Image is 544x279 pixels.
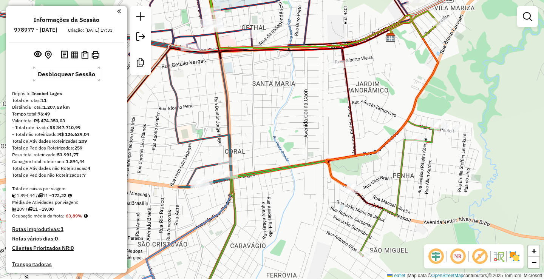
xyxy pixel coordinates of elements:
i: Total de Atividades [12,207,17,211]
div: Média de Atividades por viagem: [12,199,121,206]
strong: 4 [88,165,90,171]
strong: 1.894,44 [66,159,85,164]
span: | [406,273,408,278]
div: Distância Total: [12,104,121,111]
strong: 53.991,77 [57,152,79,157]
strong: 11 [41,97,46,103]
div: Total de Pedidos não Roteirizados: [12,172,121,179]
a: Zoom in [528,245,539,257]
strong: 19,00 [42,206,54,212]
strong: R$ 474.350,03 [34,118,65,123]
strong: 0 [55,235,58,242]
i: Total de rotas [38,193,43,198]
div: Cubagem total roteirizado: [12,158,121,165]
h4: Transportadoras [12,261,121,268]
span: − [532,257,536,267]
span: Ocupação média da frota: [12,213,64,219]
strong: 76:49 [38,111,50,117]
img: Exibir/Ocultar setores [508,250,521,262]
div: 209 / 11 = [12,206,121,213]
div: Depósito: [12,90,121,97]
strong: 1 [60,226,63,233]
button: Centralizar mapa no depósito ou ponto de apoio [43,49,53,61]
div: Peso total roteirizado: [12,151,121,158]
img: Fluxo de ruas [493,250,505,262]
button: Exibir sessão original [32,49,43,61]
strong: R$ 347.710,99 [49,125,80,130]
div: Total de rotas: [12,97,121,104]
div: - Total não roteirizado: [12,131,121,138]
div: Valor total: [12,117,121,124]
div: Map data © contributors,© 2025 TomTom, Microsoft [385,273,544,279]
strong: 7 [83,172,86,178]
strong: 172,22 [52,193,66,198]
a: OpenStreetMap [431,273,464,278]
a: Clique aqui para minimizar o painel [117,7,121,15]
strong: Incobel Lages [32,91,62,96]
div: Atividade não roteirizada - RBN COMERCIO DE ALIM [443,125,462,133]
h4: Informações da Sessão [34,16,99,23]
strong: 63,89% [66,213,82,219]
button: Desbloquear Sessão [33,67,100,81]
div: 1.894,44 / 11 = [12,192,121,199]
span: Ocultar NR [449,247,467,265]
img: Incobel Lages [386,33,396,43]
h4: Clientes Priorizados NR: [12,245,121,251]
strong: 0 [71,245,74,251]
span: Exibir rótulo [471,247,489,265]
strong: 209 [79,138,87,144]
span: Ocultar deslocamento [427,247,445,265]
div: - Total roteirizado: [12,124,121,131]
div: Total de caixas por viagem: [12,185,121,192]
div: Criação: [DATE] 17:33 [65,27,116,34]
a: Leaflet [387,273,405,278]
div: Tempo total: [12,111,121,117]
em: Média calculada utilizando a maior ocupação (%Peso ou %Cubagem) de cada rota da sessão. Rotas cro... [84,214,88,218]
strong: 1.207,53 km [43,104,70,110]
a: Zoom out [528,257,539,268]
a: Nova sessão e pesquisa [133,9,148,26]
h4: Rotas vários dias: [12,236,121,242]
h4: Rotas improdutivas: [12,226,121,233]
span: + [532,246,536,256]
i: Total de rotas [28,207,32,211]
i: Meta Caixas/viagem: 1,00 Diferença: 171,22 [68,193,72,198]
button: Visualizar relatório de Roteirização [70,49,80,60]
strong: R$ 126.639,04 [58,131,89,137]
button: Imprimir Rotas [90,49,101,60]
i: Cubagem total roteirizado [12,193,17,198]
a: Criar modelo [133,55,148,72]
div: Total de Pedidos Roteirizados: [12,145,121,151]
button: Visualizar Romaneio [80,49,90,60]
strong: 259 [74,145,82,151]
a: Exibir filtros [520,9,535,24]
div: Total de Atividades não Roteirizadas: [12,165,121,172]
div: Total de Atividades Roteirizadas: [12,138,121,145]
button: Logs desbloquear sessão [59,49,70,61]
h6: 978977 - [DATE] [14,26,57,33]
a: Exportar sessão [133,29,148,46]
